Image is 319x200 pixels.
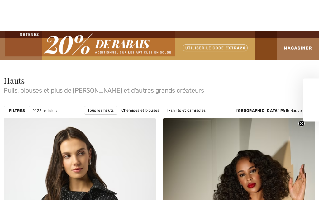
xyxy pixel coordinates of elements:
strong: [GEOGRAPHIC_DATA] par [236,108,288,113]
a: Chemises et blouses [118,106,163,114]
a: [PERSON_NAME] Hauts [131,115,181,123]
span: 1022 articles [33,108,57,113]
strong: Filtres [9,108,25,113]
a: Ensembles [104,115,131,123]
a: T-shirts et camisoles [164,106,209,114]
a: Tuniques [81,115,103,123]
button: Close teaser [298,121,305,127]
div: : Nouveautés [236,108,315,113]
span: Hauts [4,75,25,86]
a: Hauts blancs [182,115,212,123]
div: Close teaser [303,79,319,122]
span: Pulls, blouses et plus de [PERSON_NAME] et d'autres grands créateurs [4,85,315,93]
a: Tous les hauts [84,106,117,115]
